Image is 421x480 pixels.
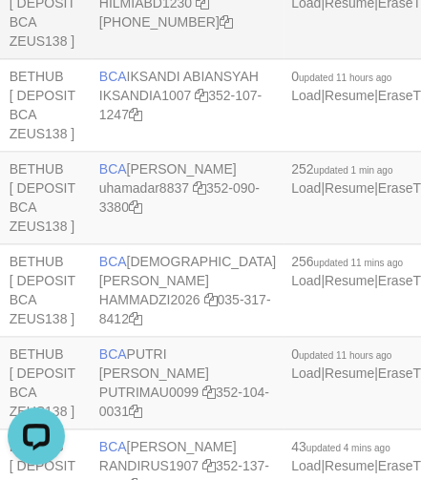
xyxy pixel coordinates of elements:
[291,458,321,473] a: Load
[92,59,284,152] td: IKSANDI ABIANSYAH 352-107-1247
[8,8,65,65] button: Open LiveChat chat widget
[291,346,391,362] span: 0
[92,152,284,244] td: [PERSON_NAME] 352-090-3380
[291,161,392,177] span: 252
[92,337,284,429] td: PUTRI [PERSON_NAME] 352-104-0031
[314,165,393,176] span: updated 1 min ago
[291,254,403,269] span: 256
[325,365,374,381] a: Resume
[2,244,92,337] td: BETHUB [ DEPOSIT BCA ZEUS138 ]
[99,458,199,473] a: RANDIRUS1907
[325,180,374,196] a: Resume
[299,350,391,361] span: updated 11 hours ago
[129,404,142,419] a: Copy 3521040031 to clipboard
[203,292,217,307] a: Copy HAMMADZI2026 to clipboard
[325,458,374,473] a: Resume
[129,311,142,326] a: Copy 0353178412 to clipboard
[99,254,127,269] span: BCA
[306,443,390,453] span: updated 4 mins ago
[99,346,127,362] span: BCA
[2,59,92,152] td: BETHUB [ DEPOSIT BCA ZEUS138 ]
[2,152,92,244] td: BETHUB [ DEPOSIT BCA ZEUS138 ]
[193,180,206,196] a: Copy uhamadar8837 to clipboard
[2,337,92,429] td: BETHUB [ DEPOSIT BCA ZEUS138 ]
[202,385,216,400] a: Copy PUTRIMAU0099 to clipboard
[195,88,208,103] a: Copy IKSANDIA1007 to clipboard
[99,439,127,454] span: BCA
[99,292,200,307] a: HAMMADZI2026
[129,199,142,215] a: Copy 3520903380 to clipboard
[291,69,391,84] span: 0
[99,180,189,196] a: uhamadar8837
[291,439,389,454] span: 43
[220,14,233,30] a: Copy 7495214257 to clipboard
[92,244,284,337] td: [DEMOGRAPHIC_DATA][PERSON_NAME] 035-317-8412
[314,258,403,268] span: updated 11 mins ago
[99,69,127,84] span: BCA
[129,107,142,122] a: Copy 3521071247 to clipboard
[291,88,321,103] a: Load
[99,385,199,400] a: PUTRIMAU0099
[325,273,374,288] a: Resume
[299,73,391,83] span: updated 11 hours ago
[291,365,321,381] a: Load
[291,273,321,288] a: Load
[291,180,321,196] a: Load
[202,458,216,473] a: Copy RANDIRUS1907 to clipboard
[325,88,374,103] a: Resume
[99,88,192,103] a: IKSANDIA1007
[99,161,127,177] span: BCA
